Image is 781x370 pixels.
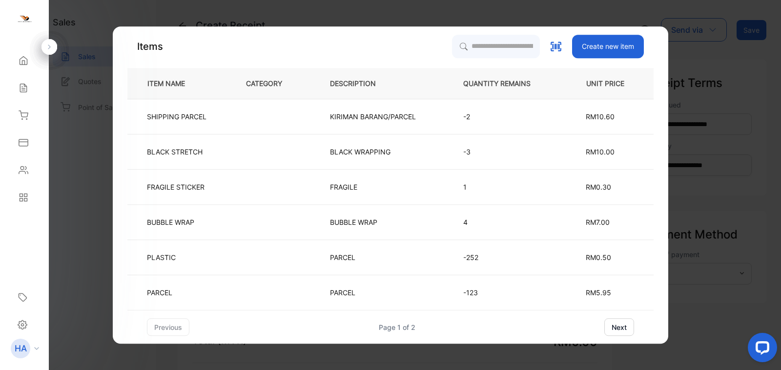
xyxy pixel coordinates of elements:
[586,218,610,226] span: RM7.00
[330,78,391,88] p: DESCRIPTION
[147,182,205,192] p: FRAGILE STICKER
[330,111,416,122] p: KIRIMAN BARANG/PARCEL
[586,148,615,156] span: RM10.00
[604,318,634,336] button: next
[586,112,615,121] span: RM10.60
[463,147,546,157] p: -3
[586,183,611,191] span: RM0.30
[572,35,644,58] button: Create new item
[17,13,32,27] img: logo
[463,287,546,298] p: -123
[463,111,546,122] p: -2
[586,288,611,297] span: RM5.95
[330,252,369,262] p: PARCEL
[147,287,177,298] p: PARCEL
[379,322,415,332] div: Page 1 of 2
[147,217,194,227] p: BUBBLE WRAP
[147,318,189,336] button: previous
[147,111,206,122] p: SHIPPING PARCEL
[330,182,369,192] p: FRAGILE
[144,78,201,88] p: ITEM NAME
[147,252,177,262] p: PLASTIC
[330,147,390,157] p: BLACK WRAPPING
[147,147,203,157] p: BLACK STRETCH
[330,217,377,227] p: BUBBLE WRAP
[15,342,27,355] p: HA
[578,78,637,88] p: UNIT PRICE
[137,39,163,54] p: Items
[330,287,369,298] p: PARCEL
[463,252,546,262] p: -252
[463,182,546,192] p: 1
[586,253,611,261] span: RM0.50
[463,78,546,88] p: QUANTITY REMAINS
[740,329,781,370] iframe: LiveChat chat widget
[463,217,546,227] p: 4
[246,78,298,88] p: CATEGORY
